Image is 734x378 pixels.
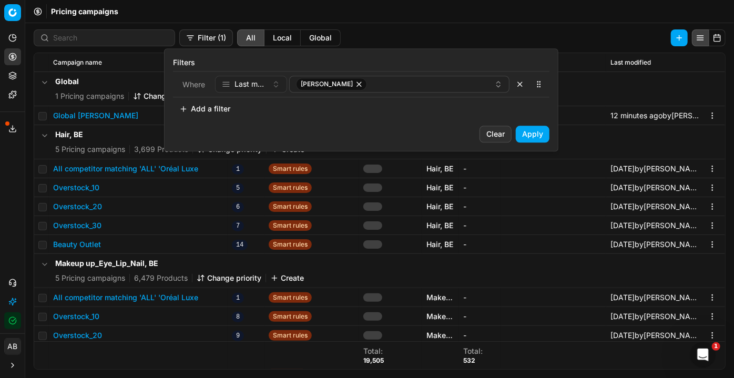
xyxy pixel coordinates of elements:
button: Add a filter [173,100,237,117]
span: 1 [712,342,720,351]
button: [PERSON_NAME] [289,76,509,93]
iframe: Intercom live chat [690,342,716,367]
span: Where [183,80,206,89]
button: Clear [480,126,512,142]
span: Last modified by [235,79,268,89]
label: Filters [173,57,549,68]
span: [PERSON_NAME] [301,80,353,88]
button: Apply [516,126,549,142]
